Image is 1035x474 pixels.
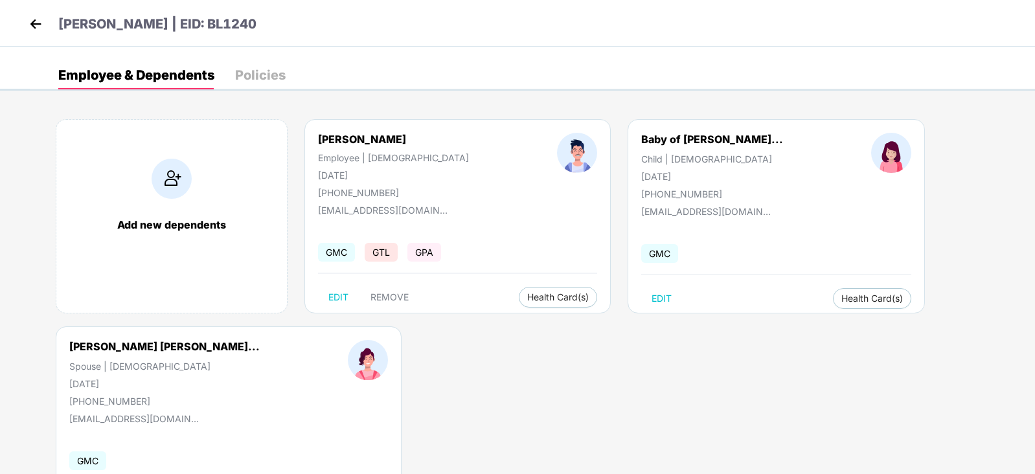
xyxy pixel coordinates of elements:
[641,133,783,146] div: Baby of [PERSON_NAME]...
[519,287,597,308] button: Health Card(s)
[318,170,469,181] div: [DATE]
[641,244,678,263] span: GMC
[69,340,260,353] div: [PERSON_NAME] [PERSON_NAME]...
[871,133,911,173] img: profileImage
[69,413,199,424] div: [EMAIL_ADDRESS][DOMAIN_NAME]
[370,292,409,302] span: REMOVE
[833,288,911,309] button: Health Card(s)
[360,287,419,308] button: REMOVE
[58,14,256,34] p: [PERSON_NAME] | EID: BL1240
[318,287,359,308] button: EDIT
[365,243,398,262] span: GTL
[318,205,448,216] div: [EMAIL_ADDRESS][DOMAIN_NAME]
[235,69,286,82] div: Policies
[641,171,783,182] div: [DATE]
[26,14,45,34] img: back
[69,361,260,372] div: Spouse | [DEMOGRAPHIC_DATA]
[557,133,597,173] img: profileImage
[641,153,783,164] div: Child | [DEMOGRAPHIC_DATA]
[841,295,903,302] span: Health Card(s)
[318,243,355,262] span: GMC
[152,159,192,199] img: addIcon
[318,152,469,163] div: Employee | [DEMOGRAPHIC_DATA]
[69,378,260,389] div: [DATE]
[652,293,672,304] span: EDIT
[318,133,469,146] div: [PERSON_NAME]
[641,188,783,199] div: [PHONE_NUMBER]
[58,69,214,82] div: Employee & Dependents
[641,206,771,217] div: [EMAIL_ADDRESS][DOMAIN_NAME]
[318,187,469,198] div: [PHONE_NUMBER]
[641,288,682,309] button: EDIT
[407,243,441,262] span: GPA
[69,396,260,407] div: [PHONE_NUMBER]
[527,294,589,300] span: Health Card(s)
[69,218,274,231] div: Add new dependents
[328,292,348,302] span: EDIT
[348,340,388,380] img: profileImage
[69,451,106,470] span: GMC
